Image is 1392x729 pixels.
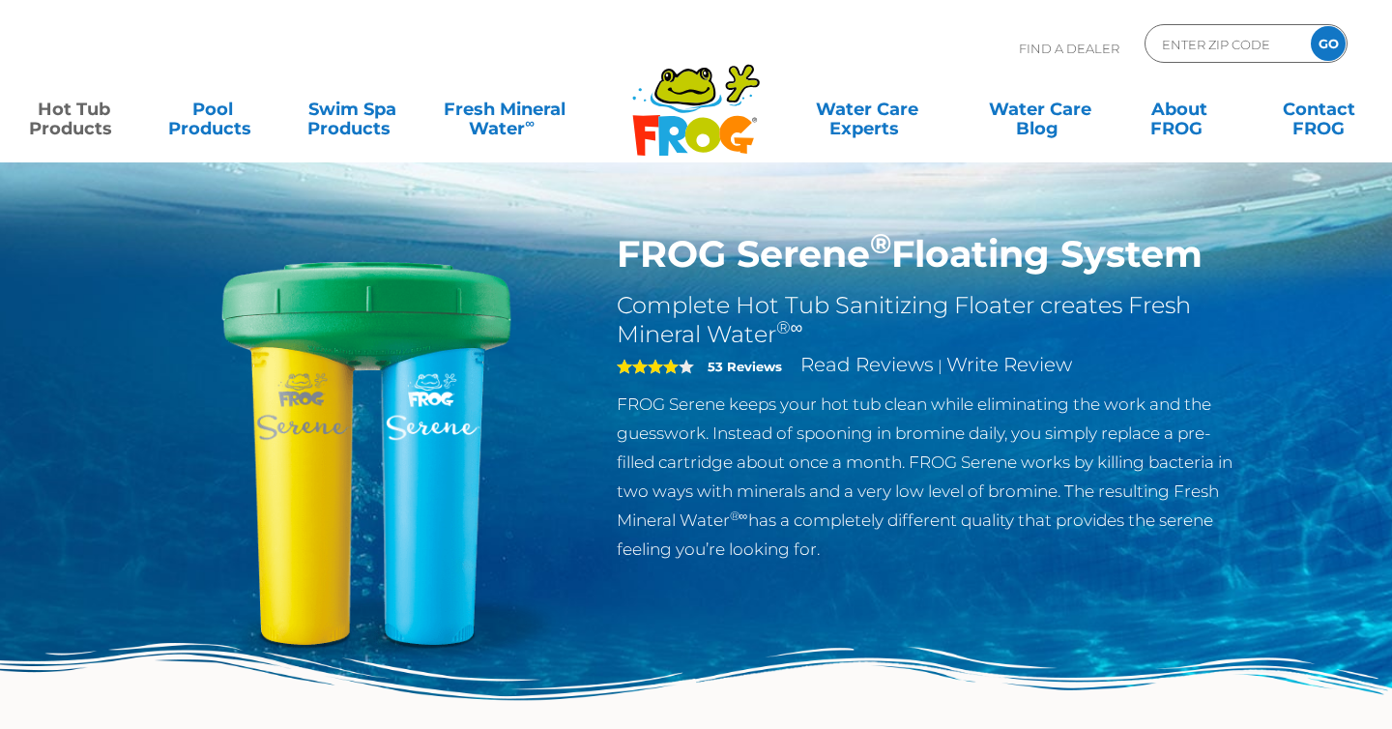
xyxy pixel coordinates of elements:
a: Swim SpaProducts [298,90,406,129]
a: Read Reviews [800,353,934,376]
a: PoolProducts [159,90,267,129]
a: Fresh MineralWater∞ [437,90,572,129]
a: AboutFROG [1125,90,1233,129]
p: Find A Dealer [1019,24,1119,73]
a: Water CareExperts [779,90,955,129]
a: Water CareBlog [986,90,1094,129]
a: Write Review [946,353,1072,376]
a: Hot TubProducts [19,90,128,129]
strong: 53 Reviews [708,359,782,374]
span: | [938,357,942,375]
sup: ∞ [525,115,535,131]
img: hot-tub-product-serene-floater.png [145,232,588,675]
p: FROG Serene keeps your hot tub clean while eliminating the work and the guesswork. Instead of spo... [617,390,1248,564]
h1: FROG Serene Floating System [617,232,1248,277]
img: Frog Products Logo [622,39,770,157]
span: 4 [617,359,679,374]
a: ContactFROG [1264,90,1373,129]
sup: ®∞ [730,509,748,523]
h2: Complete Hot Tub Sanitizing Floater creates Fresh Mineral Water [617,291,1248,349]
sup: ® [870,226,891,260]
sup: ®∞ [776,317,803,338]
input: GO [1311,26,1346,61]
